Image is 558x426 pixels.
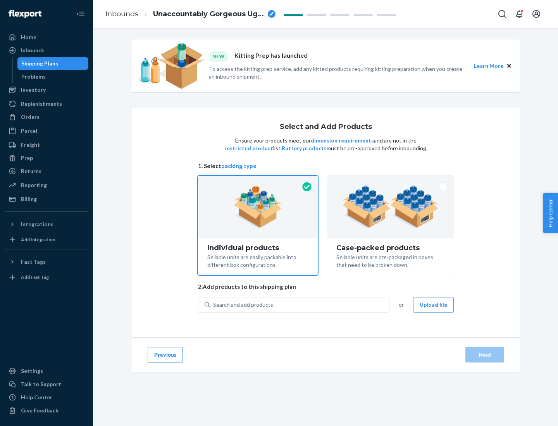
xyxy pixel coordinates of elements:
button: Give Feedback [5,404,88,417]
div: Give Feedback [21,407,59,414]
a: Inbounds [5,44,88,57]
button: Open notifications [511,6,527,22]
a: Add Integration [5,234,88,246]
button: Close Navigation [73,6,88,22]
a: Reporting [5,179,88,191]
button: Close [505,62,513,70]
div: Shipping Plans [21,60,58,67]
div: Help Center [21,393,52,401]
div: Replenishments [21,100,62,108]
a: Add Fast Tag [5,271,88,283]
div: Parcel [21,127,37,135]
div: Add Integration [21,236,55,243]
div: Inventory [21,86,46,94]
a: Help Center [5,391,88,404]
img: individual-pack.facf35554cb0f1810c75b2bd6df2d64e.png [234,186,282,228]
button: Battery products [282,144,327,152]
button: Previous [148,347,183,362]
div: Returns [21,167,41,175]
button: Next [465,347,504,362]
div: Talk to Support [21,380,61,388]
a: Replenishments [5,98,88,110]
div: Prep [21,154,33,162]
div: Home [21,33,36,41]
button: Upload file [413,297,454,313]
a: Prep [5,152,88,164]
button: Integrations [5,218,88,230]
button: Help Center [543,193,558,233]
div: Freight [21,141,40,149]
p: Kitting Prep has launched [234,51,308,62]
a: Settings [5,365,88,377]
a: Billing [5,193,88,205]
button: dimension requirements [311,137,374,144]
img: Flexport logo [9,10,41,18]
button: restricted product [224,144,273,152]
div: Case-packed products [336,244,444,252]
button: packing type [221,162,257,170]
button: Learn More [474,62,503,70]
div: Add Fast Tag [21,274,49,280]
div: Inbounds [21,46,45,54]
a: Orders [5,111,88,123]
div: Sellable units are pre-packaged in boxes that need to be broken down. [336,252,444,269]
h1: Select and Add Products [280,123,372,131]
a: Home [5,31,88,43]
a: Problems [17,70,89,83]
span: 1. Select [198,162,454,170]
a: Inventory [5,84,88,96]
div: Sellable units are easily packable into different box configurations. [207,252,308,269]
div: Billing [21,195,37,203]
div: Reporting [21,181,47,189]
div: Individual products [207,244,308,252]
div: Fast Tags [21,258,46,266]
span: 2. Add products to this shipping plan [198,283,454,291]
div: Settings [21,367,43,375]
ol: breadcrumbs [99,3,282,26]
div: NEW [209,51,228,62]
div: Search and add products [213,301,273,309]
button: Open Search Box [494,6,510,22]
a: Talk to Support [5,378,88,390]
span: Unaccountably Gorgeous Uguisu [153,9,265,19]
span: or [399,301,404,309]
p: Ensure your products meet our and are not in the list. must be pre-approved before inbounding. [224,137,428,152]
button: Open account menu [529,6,544,22]
div: Problems [21,73,46,81]
div: Next [472,351,498,359]
a: Parcel [5,125,88,137]
a: Returns [5,165,88,177]
p: To access the kitting prep service, add any kitted products requiring kitting preparation when yo... [209,65,467,81]
a: Freight [5,139,88,151]
a: Inbounds [105,10,138,18]
a: Shipping Plans [17,57,89,70]
img: case-pack.59cecea509d18c883b923b81aeac6d0b.png [342,186,439,228]
div: Orders [21,113,40,121]
button: Fast Tags [5,256,88,268]
div: Integrations [21,220,53,228]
